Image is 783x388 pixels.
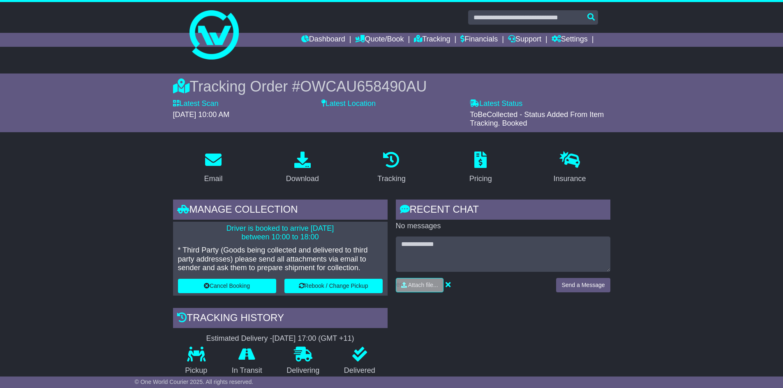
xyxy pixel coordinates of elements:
[173,78,610,95] div: Tracking Order #
[396,222,610,231] p: No messages
[470,110,604,128] span: ToBeCollected - Status Added From Item Tracking. Booked
[275,366,332,375] p: Delivering
[173,366,220,375] p: Pickup
[372,149,411,187] a: Tracking
[173,99,219,108] label: Latest Scan
[178,279,276,293] button: Cancel Booking
[377,173,405,184] div: Tracking
[219,366,275,375] p: In Transit
[199,149,228,187] a: Email
[173,334,388,343] div: Estimated Delivery -
[178,246,383,273] p: * Third Party (Goods being collected and delivered to third party addresses) please send all atta...
[204,173,222,184] div: Email
[396,200,610,222] div: RECENT CHAT
[135,379,254,385] span: © One World Courier 2025. All rights reserved.
[414,33,450,47] a: Tracking
[554,173,586,184] div: Insurance
[173,308,388,330] div: Tracking history
[355,33,404,47] a: Quote/Book
[273,334,354,343] div: [DATE] 17:00 (GMT +11)
[300,78,427,95] span: OWCAU658490AU
[301,33,345,47] a: Dashboard
[281,149,324,187] a: Download
[178,224,383,242] p: Driver is booked to arrive [DATE] between 10:00 to 18:00
[469,173,492,184] div: Pricing
[460,33,498,47] a: Financials
[173,110,230,119] span: [DATE] 10:00 AM
[508,33,541,47] a: Support
[173,200,388,222] div: Manage collection
[332,366,388,375] p: Delivered
[321,99,376,108] label: Latest Location
[286,173,319,184] div: Download
[284,279,383,293] button: Rebook / Change Pickup
[548,149,591,187] a: Insurance
[470,99,522,108] label: Latest Status
[556,278,610,292] button: Send a Message
[552,33,588,47] a: Settings
[464,149,497,187] a: Pricing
